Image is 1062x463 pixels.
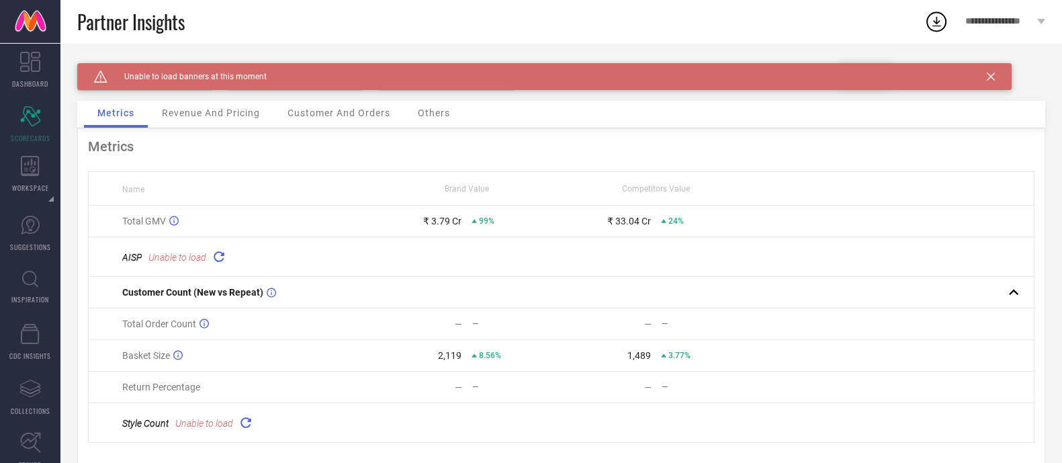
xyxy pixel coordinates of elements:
[122,319,196,329] span: Total Order Count
[418,108,450,118] span: Others
[122,287,263,298] span: Customer Count (New vs Repeat)
[122,252,142,263] span: AISP
[122,350,170,361] span: Basket Size
[12,79,48,89] span: DASHBOARD
[107,72,267,81] span: Unable to load banners at this moment
[644,319,652,329] div: —
[627,350,651,361] div: 1,489
[11,406,50,416] span: COLLECTIONS
[122,382,200,392] span: Return Percentage
[455,319,462,329] div: —
[122,216,166,226] span: Total GMV
[11,133,50,143] span: SCORECARDS
[77,63,212,73] div: Brand
[77,8,185,36] span: Partner Insights
[122,185,144,194] span: Name
[97,108,134,118] span: Metrics
[668,216,684,226] span: 24%
[455,382,462,392] div: —
[162,108,260,118] span: Revenue And Pricing
[479,351,501,360] span: 8.56%
[12,183,49,193] span: WORKSPACE
[662,319,750,329] div: —
[9,351,51,361] span: CDC INSIGHTS
[148,252,206,263] span: Unable to load
[122,418,169,429] span: Style Count
[479,216,494,226] span: 99%
[10,242,51,252] span: SUGGESTIONS
[668,351,691,360] span: 3.77%
[622,184,690,194] span: Competitors Value
[236,413,255,432] div: Reload "Style Count "
[175,418,233,429] span: Unable to load
[924,9,948,34] div: Open download list
[472,319,560,329] div: —
[472,382,560,392] div: —
[11,294,49,304] span: INSPIRATION
[210,247,228,266] div: Reload "AISP"
[644,382,652,392] div: —
[423,216,461,226] div: ₹ 3.79 Cr
[445,184,489,194] span: Brand Value
[662,382,750,392] div: —
[607,216,651,226] div: ₹ 33.04 Cr
[438,350,461,361] div: 2,119
[287,108,390,118] span: Customer And Orders
[88,138,1034,155] div: Metrics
